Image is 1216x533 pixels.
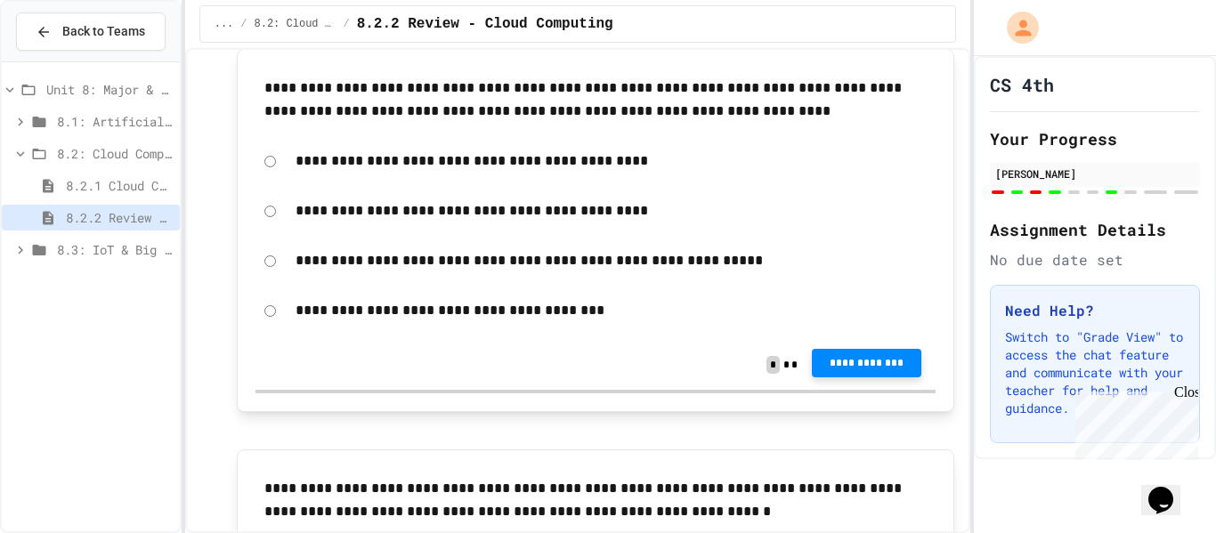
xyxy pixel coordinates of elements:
[46,80,173,99] span: Unit 8: Major & Emerging Technologies
[1005,300,1185,321] h3: Need Help?
[215,17,234,31] span: ...
[1141,462,1198,515] iframe: chat widget
[995,166,1195,182] div: [PERSON_NAME]
[62,22,145,41] span: Back to Teams
[16,12,166,51] button: Back to Teams
[66,208,173,227] span: 8.2.2 Review - Cloud Computing
[57,240,173,259] span: 8.3: IoT & Big Data
[343,17,349,31] span: /
[990,249,1200,271] div: No due date set
[990,217,1200,242] h2: Assignment Details
[57,144,173,163] span: 8.2: Cloud Computing
[990,72,1054,97] h1: CS 4th
[240,17,247,31] span: /
[57,112,173,131] span: 8.1: Artificial Intelligence Basics
[1005,328,1185,417] p: Switch to "Grade View" to access the chat feature and communicate with your teacher for help and ...
[7,7,123,113] div: Chat with us now!Close
[990,126,1200,151] h2: Your Progress
[66,176,173,195] span: 8.2.1 Cloud Computing: Transforming the Digital World
[1068,384,1198,460] iframe: chat widget
[988,7,1043,48] div: My Account
[357,13,613,35] span: 8.2.2 Review - Cloud Computing
[255,17,336,31] span: 8.2: Cloud Computing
